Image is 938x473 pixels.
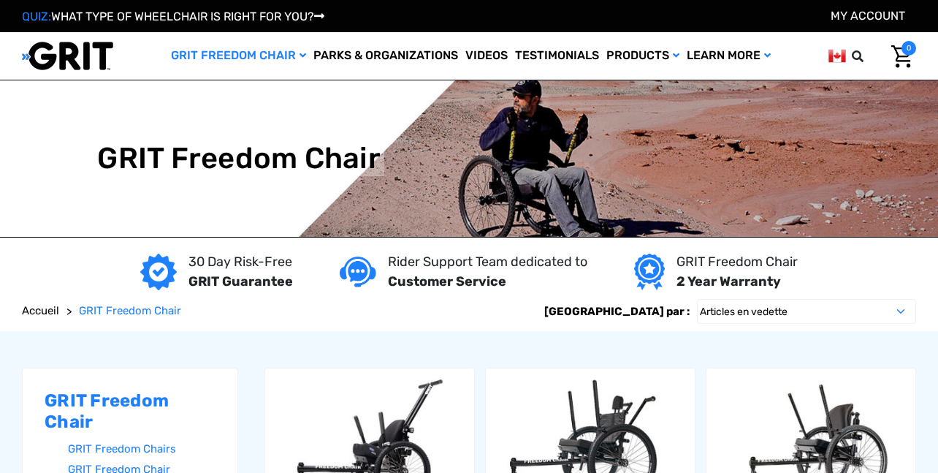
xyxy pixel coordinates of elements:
label: [GEOGRAPHIC_DATA] par : [544,299,690,324]
img: Year warranty [634,254,664,290]
a: Learn More [683,32,774,80]
img: Customer service [340,257,376,287]
a: Compte [831,9,905,23]
a: Parks & Organizations [310,32,462,80]
span: GRIT Freedom Chair [79,304,181,317]
a: QUIZ:WHAT TYPE OF WHEELCHAIR IS RIGHT FOR YOU? [22,10,324,23]
span: 0 [901,41,916,56]
img: Cart [891,45,912,68]
img: GRIT All-Terrain Wheelchair and Mobility Equipment [22,41,113,71]
h2: GRIT Freedom Chair [45,390,216,433]
input: Search [858,41,880,72]
a: Testimonials [511,32,603,80]
a: Products [603,32,683,80]
img: ca.png [828,47,846,65]
h1: GRIT Freedom Chair [97,141,381,176]
a: GRIT Freedom Chair [79,303,181,319]
a: Panier avec 0 article [880,41,916,72]
a: GRIT Freedom Chair [167,32,310,80]
span: QUIZ: [22,10,51,23]
a: GRIT Freedom Chairs [68,439,216,460]
a: Accueil [22,303,59,319]
a: Videos [462,32,511,80]
span: Accueil [22,304,59,317]
strong: Customer Service [388,273,506,290]
p: GRIT Freedom Chair [676,252,798,272]
img: GRIT Guarantee [140,254,177,290]
strong: GRIT Guarantee [188,273,293,290]
p: 30 Day Risk-Free [188,252,293,272]
p: Rider Support Team dedicated to [388,252,587,272]
strong: 2 Year Warranty [676,273,781,290]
